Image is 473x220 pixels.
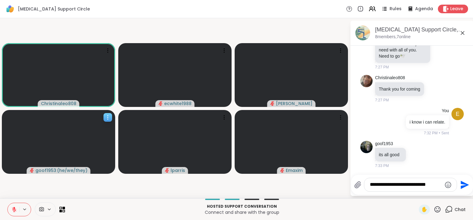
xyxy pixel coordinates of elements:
[390,6,402,12] span: Rules
[375,26,469,34] div: [MEDICAL_DATA] Support Circle, [DATE]
[421,206,427,213] span: ✋
[375,163,389,169] span: 7:33 PM
[456,110,459,118] span: e
[355,26,370,40] img: Brain Fog Support Circle, Oct 12
[441,130,449,136] span: Sent
[286,167,303,173] span: Emaxim
[375,75,405,81] a: Christinaleo808
[35,167,56,173] span: goof1953
[280,168,285,173] span: audio-muted
[400,54,405,59] span: 🕊️
[450,6,463,12] span: Leave
[18,6,90,12] span: [MEDICAL_DATA] Support Circle
[57,167,87,173] span: ( he/we/they )
[375,34,410,40] p: 8 members, 7 online
[41,100,76,107] span: Christinaleo808
[360,141,373,153] img: https://sharewell-space-live.sfo3.digitaloceanspaces.com/user-generated/b19cba63-0a11-417c-a711-4...
[379,41,427,59] p: All the best and all you need with all of you. Need to go
[370,181,442,188] textarea: Type your message
[444,181,452,189] button: Emoji picker
[165,168,169,173] span: audio-muted
[455,206,466,213] span: Chat
[375,64,389,70] span: 7:27 PM
[457,178,471,192] button: Send
[379,152,402,158] p: its all good
[375,97,389,103] span: 7:27 PM
[171,167,185,173] span: lparris
[360,75,373,87] img: https://sharewell-space-live.sfo3.digitaloceanspaces.com/user-generated/9334a92b-8997-41f9-88bf-c...
[5,4,15,14] img: ShareWell Logomark
[375,141,393,147] a: goof1953
[159,101,163,106] span: audio-muted
[69,204,415,209] p: Hosted support conversation
[442,108,449,114] h4: You
[164,100,192,107] span: ecwhite1988
[410,119,445,125] p: i know i can relate.
[379,86,420,92] p: Thank you for coming
[30,168,34,173] span: audio-muted
[424,130,438,136] span: 7:32 PM
[270,101,275,106] span: audio-muted
[415,6,433,12] span: Agenda
[276,100,313,107] span: [PERSON_NAME]
[69,209,415,215] p: Connect and share with the group
[439,130,440,136] span: •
